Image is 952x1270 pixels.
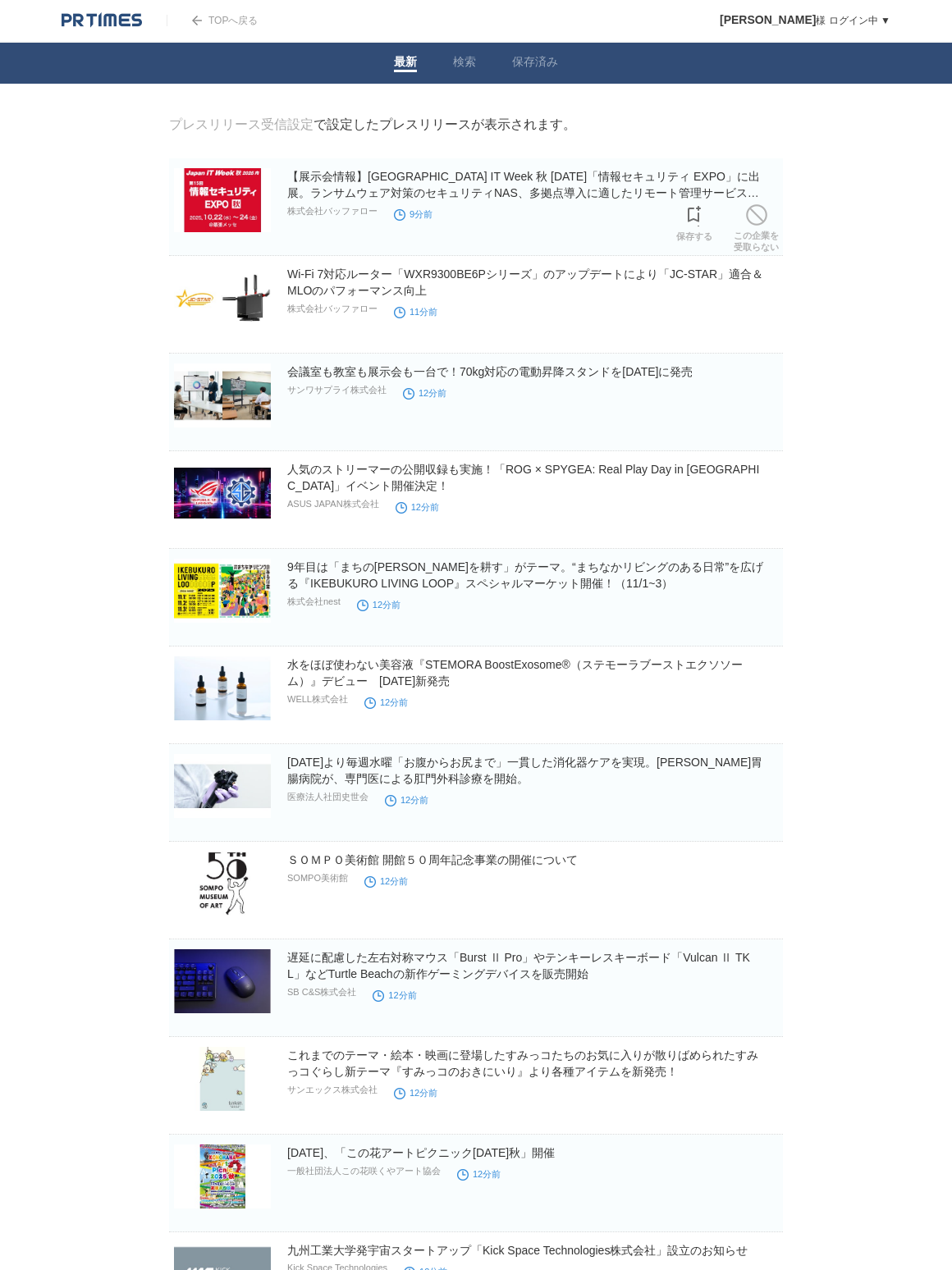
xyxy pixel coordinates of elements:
a: 保存済み [512,55,558,72]
p: 一般社団法人この花咲くやアート協会 [287,1165,441,1177]
img: 10月15日より毎週水曜「お腹からお尻まで」一貫した消化器ケアを実現。町田胃腸病院が、専門医による肛門外科診療を開始。 [174,754,271,818]
p: SB C&S株式会社 [287,986,356,998]
a: 保存する [676,201,712,242]
a: 検索 [453,55,476,72]
img: 人気のストリーマーの公開収録も実施！「ROG × SPYGEA: Real Play Day in RED TOKYO」イベント開催決定！ [174,461,271,525]
img: 遅延に配慮した左右対称マウス「Burst Ⅱ Pro」やテンキーレスキーボード「Vulcan Ⅱ TKL」などTurtle Beachの新作ゲーミングデバイスを販売開始 [174,949,271,1013]
img: 【展示会情報】Japan IT Week 秋 2025「情報セキュリティ EXPO」に出展。ランサムウェア対策のセキュリティNAS、多拠点導入に適したリモート管理サービスをご紹介 [174,168,271,232]
p: サンワサプライ株式会社 [287,384,387,396]
a: [DATE]、「この花アートピクニック[DATE]秋」開催 [287,1146,555,1159]
img: Wi-Fi 7対応ルーター「WXR9300BE6Pシリーズ」のアップデートにより「JC-STAR」適合＆MLOのパフォーマンス向上 [174,266,271,330]
time: 12分前 [394,1088,437,1098]
p: ASUS JAPAN株式会社 [287,498,379,510]
a: Wi-Fi 7対応ルーター「WXR9300BE6Pシリーズ」のアップデートにより「JC-STAR」適合＆MLOのパフォーマンス向上 [287,267,763,297]
p: SOMPO美術館 [287,872,348,884]
img: 11月2日（日）、「この花アートピクニック2025秋」開催 [174,1144,271,1208]
a: 九州工業大学発宇宙スタートアップ「Kick Space Technologies株式会社」設立のお知らせ [287,1244,748,1257]
p: 株式会社バッファロー [287,303,378,315]
span: [PERSON_NAME] [720,13,816,26]
img: logo.png [62,12,142,29]
p: 医療法人社団史世会 [287,791,368,803]
time: 12分前 [364,876,408,886]
img: ＳＯＭＰＯ美術館 開館５０周年記念事業の開催について [174,852,271,916]
img: 会議室も教室も展示会も一台で！70kg対応の電動昇降スタンドを10月15日に発売 [174,363,271,427]
time: 12分前 [457,1169,501,1179]
div: で設定したプレスリリースが表示されます。 [169,116,576,134]
p: サンエックス株式会社 [287,1084,378,1096]
a: 人気のストリーマーの公開収録も実施！「ROG × SPYGEA: Real Play Day in [GEOGRAPHIC_DATA]」イベント開催決定！ [287,463,759,492]
time: 12分前 [385,795,428,805]
time: 9分前 [394,209,433,219]
p: 株式会社バッファロー [287,205,378,217]
a: 最新 [394,55,417,72]
a: 水をほぼ使わない美容液『STEMORA BoostExosome®︎（ステモーラブーストエクソソーム）』デビュー [DATE]新発売 [287,658,743,688]
img: 9年目は「まちの未来を耕す」がテーマ。“まちなかリビングのある日常”を広げる『IKEBUKURO LIVING LOOP』スペシャルマーケット開催！（11/1~3） [174,559,271,623]
p: WELL株式会社 [287,693,348,706]
a: 【展示会情報】[GEOGRAPHIC_DATA] IT Week 秋 [DATE]「情報セキュリティ EXPO」に出展。ランサムウェア対策のセキュリティNAS、多拠点導入に適したリモート管理サー... [287,170,760,216]
a: TOPへ戻る [167,15,258,26]
time: 12分前 [357,600,400,610]
time: 11分前 [394,307,437,317]
img: 水をほぼ使わない美容液『STEMORA BoostExosome®︎（ステモーラブーストエクソソーム）』デビュー 10月15日(水)新発売 [174,656,271,720]
a: ＳＯＭＰＯ美術館 開館５０周年記念事業の開催について [287,853,578,866]
a: これまでのテーマ・絵本・映画に登場したすみっコたちのお気に入りが散りばめられたすみっコぐらし新テーマ『すみっコのおきにいり』より各種アイテムを新発売！ [287,1048,758,1078]
time: 12分前 [403,388,446,398]
img: これまでのテーマ・絵本・映画に登場したすみっコたちのお気に入りが散りばめられたすみっコぐらし新テーマ『すみっコのおきにいり』より各種アイテムを新発売！ [174,1047,271,1111]
a: [PERSON_NAME]様 ログイン中 ▼ [720,15,890,26]
a: 9年目は「まちの[PERSON_NAME]を耕す」がテーマ。“まちなかリビングのある日常”を広げる『IKEBUKURO LIVING LOOP』スペシャルマーケット開催！（11/1~3） [287,560,763,590]
time: 12分前 [373,990,416,1000]
p: 株式会社nest [287,596,341,608]
time: 12分前 [364,697,408,707]
time: 12分前 [396,502,439,512]
a: 会議室も教室も展示会も一台で！70kg対応の電動昇降スタンドを[DATE]に発売 [287,365,693,378]
img: arrow.png [192,16,202,25]
a: プレスリリース受信設定 [169,117,314,131]
a: この企業を受取らない [734,200,779,253]
a: [DATE]より毎週水曜「お腹からお尻まで」一貫した消化器ケアを実現。[PERSON_NAME]胃腸病院が、専門医による肛門外科診療を開始。 [287,756,762,785]
a: 遅延に配慮した左右対称マウス「Burst Ⅱ Pro」やテンキーレスキーボード「Vulcan Ⅱ TKL」などTurtle Beachの新作ゲーミングデバイスを販売開始 [287,951,750,980]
